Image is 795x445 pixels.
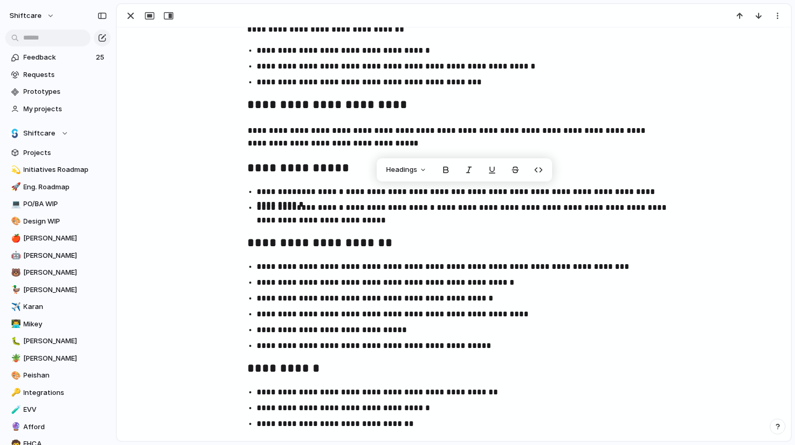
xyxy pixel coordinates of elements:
a: 🎨Design WIP [5,214,111,229]
span: [PERSON_NAME] [24,267,107,278]
a: 🦆[PERSON_NAME] [5,282,111,298]
span: PO/BA WIP [24,199,107,209]
span: My projects [24,104,107,114]
span: Requests [24,70,107,80]
div: 🤖 [11,249,18,262]
div: 🪴 [11,352,18,364]
div: 🐛 [11,335,18,347]
a: 🍎[PERSON_NAME] [5,230,111,246]
button: 🦆 [9,285,20,295]
span: [PERSON_NAME] [24,353,107,364]
a: 🔮Afford [5,419,111,435]
a: 🐛[PERSON_NAME] [5,333,111,349]
button: 🔮 [9,422,20,432]
div: 💫 [11,164,18,176]
a: My projects [5,101,111,117]
a: 💫Initiatives Roadmap [5,162,111,178]
button: ✈️ [9,302,20,312]
span: EVV [24,404,107,415]
div: ✈️ [11,301,18,313]
button: shiftcare [5,7,60,24]
button: 💫 [9,165,20,175]
button: 🚀 [9,182,20,192]
a: Projects [5,145,111,161]
button: Shiftcare [5,125,111,141]
button: 💻 [9,199,20,209]
button: 👨‍💻 [9,319,20,330]
span: 25 [96,52,106,63]
span: Integrations [24,388,107,398]
span: Feedback [24,52,93,63]
span: Eng. Roadmap [24,182,107,192]
span: [PERSON_NAME] [24,336,107,346]
a: Prototypes [5,84,111,100]
div: 💻 [11,198,18,210]
a: 🐻[PERSON_NAME] [5,265,111,280]
button: 🎨 [9,370,20,381]
span: [PERSON_NAME] [24,285,107,295]
span: Prototypes [24,86,107,97]
div: 🚀 [11,181,18,193]
a: 🪴[PERSON_NAME] [5,351,111,366]
span: Peishan [24,370,107,381]
span: Afford [24,422,107,432]
button: 🧪 [9,404,20,415]
a: Feedback25 [5,50,111,65]
button: 🍎 [9,233,20,244]
div: 🐻 [11,267,18,279]
span: Projects [24,148,107,158]
span: Initiatives Roadmap [24,165,107,175]
a: 🚀Eng. Roadmap [5,179,111,195]
button: Headings [380,161,433,178]
div: 🦆 [11,284,18,296]
a: ✈️Karan [5,299,111,315]
button: 🪴 [9,353,20,364]
span: Headings [386,165,417,175]
button: 🔑 [9,388,20,398]
a: 💻PO/BA WIP [5,196,111,212]
a: 🧪EVV [5,402,111,418]
button: 🎨 [9,216,20,227]
span: [PERSON_NAME] [24,250,107,261]
div: 🔑 [11,386,18,399]
span: Design WIP [24,216,107,227]
span: Karan [24,302,107,312]
a: 🤖[PERSON_NAME] [5,248,111,264]
span: shiftcare [9,11,42,21]
a: 🎨Peishan [5,367,111,383]
span: Mikey [24,319,107,330]
div: 🔮 [11,421,18,433]
div: 👨‍💻 [11,318,18,330]
div: 🎨 [11,370,18,382]
a: 👨‍💻Mikey [5,316,111,332]
a: 🔑Integrations [5,385,111,401]
div: 🎨 [11,215,18,227]
div: 🧪 [11,404,18,416]
span: [PERSON_NAME] [24,233,107,244]
button: 🐛 [9,336,20,346]
button: 🤖 [9,250,20,261]
a: Requests [5,67,111,83]
span: Shiftcare [24,128,56,139]
div: 🍎 [11,233,18,245]
button: 🐻 [9,267,20,278]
